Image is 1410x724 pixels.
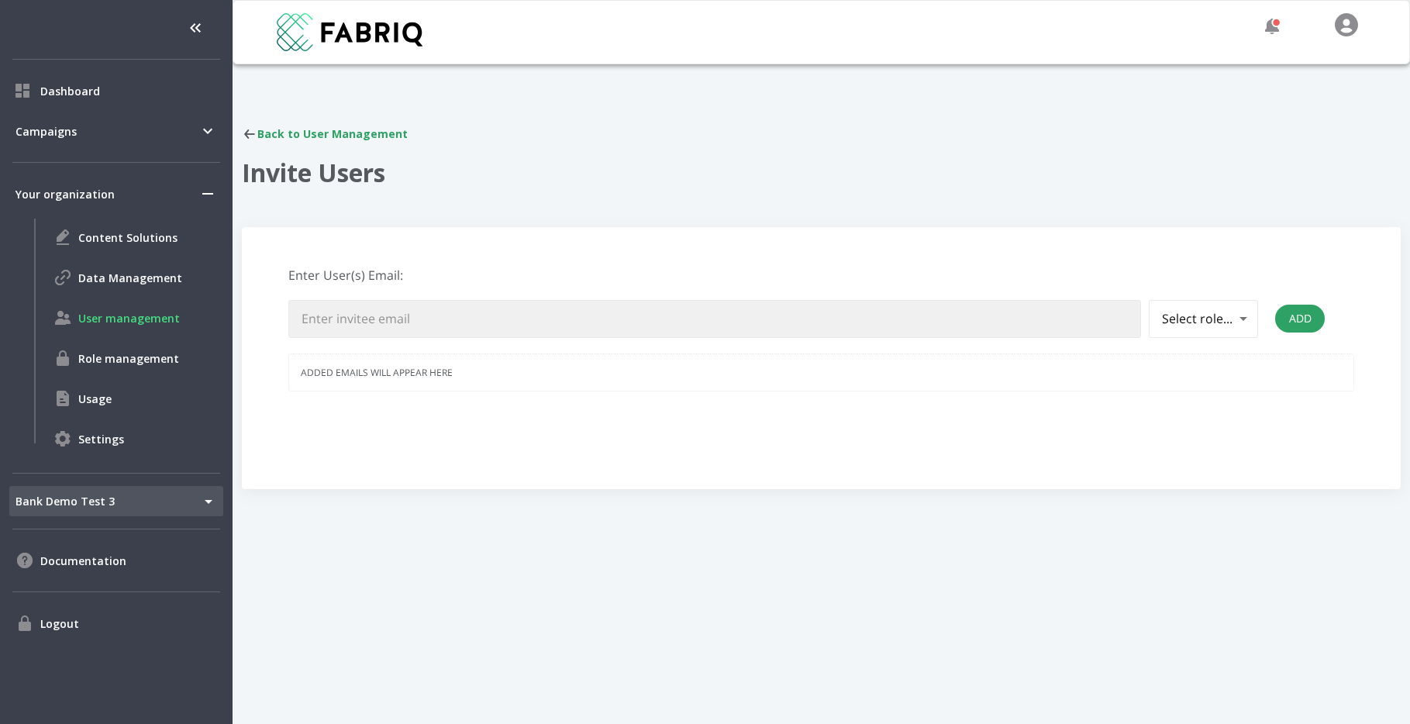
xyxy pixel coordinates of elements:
img: Documentation icon [16,551,34,570]
span: Settings [78,431,217,447]
span: Dashboard [40,83,217,99]
div: User management [47,299,223,336]
div: Documentation [9,542,223,579]
img: 287e80b90ca1b3de9ea1787867a4c0d2.svg [242,126,257,142]
img: Settings icon [53,429,72,448]
img: User management icon [53,309,72,327]
em: Select role... [1162,310,1232,327]
span: Campaigns [16,123,198,140]
button: Add [1275,305,1325,333]
span: Content Solutions [78,229,217,246]
div: Content Solutions [47,219,223,256]
div: Select role... [1149,300,1258,338]
span: Logout [40,615,217,632]
div: Bank Demo Test 3 [9,486,223,516]
img: c4700a173287171777222ce90930f477.svg [1335,13,1358,36]
span: Your organization [16,186,198,202]
div: Logout [9,605,223,642]
img: Logout icon [16,614,34,633]
div: Settings [47,420,223,457]
img: 690a4bf1e2961ad8821c8611aff8616b.svg [277,13,422,51]
div: Dashboard [9,72,223,109]
img: Role management icon [53,349,72,367]
span: Documentation [40,553,217,569]
span: Bank Demo Test 3 [12,489,121,513]
span: User management [78,310,217,326]
img: Content Solutions icon [53,228,72,247]
img: Usage icon [53,389,72,408]
h1: Invite Users [242,157,1401,188]
input: Enter invitee email [289,301,1140,337]
span: Role management [78,350,217,367]
span: Usage [78,391,217,407]
div: Campaigns [9,112,223,150]
div: Data Management [47,259,223,296]
img: Data Management icon [53,268,72,287]
div: Usage [47,380,223,417]
span: Data Management [78,270,217,286]
div: Your organization [9,175,223,212]
p: Enter User(s) Email: [288,266,1354,284]
span: Added emails will appear here [301,366,453,379]
div: Back to User Management [242,126,1401,142]
img: Dashboard icon [16,84,29,98]
div: Role management [47,340,223,377]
